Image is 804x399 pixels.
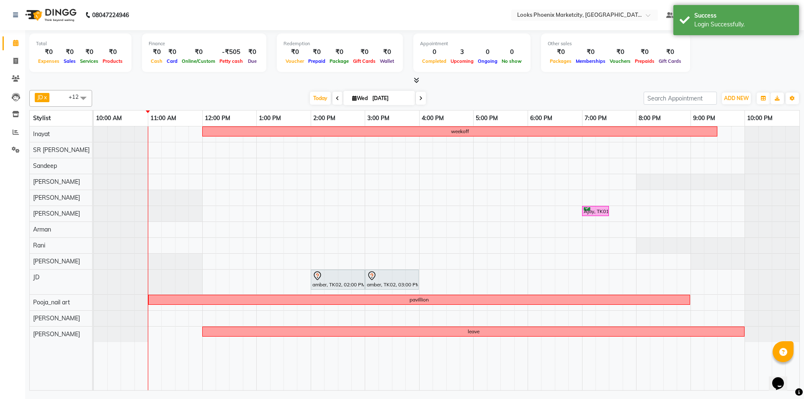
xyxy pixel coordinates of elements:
[62,58,78,64] span: Sales
[351,47,378,57] div: ₹0
[448,58,476,64] span: Upcoming
[583,207,608,215] div: Ajay, TK01, 07:00 PM-07:30 PM, Stylist Cut(M)
[306,47,327,57] div: ₹0
[283,47,306,57] div: ₹0
[78,47,100,57] div: ₹0
[691,112,717,124] a: 9:00 PM
[92,3,129,27] b: 08047224946
[574,58,608,64] span: Memberships
[36,58,62,64] span: Expenses
[378,47,396,57] div: ₹0
[33,130,50,138] span: Inayat
[33,210,80,217] span: [PERSON_NAME]
[33,178,80,185] span: [PERSON_NAME]
[257,112,283,124] a: 1:00 PM
[365,112,392,124] a: 3:00 PM
[420,40,524,47] div: Appointment
[37,94,43,100] span: JD
[165,47,180,57] div: ₹0
[100,58,125,64] span: Products
[149,58,165,64] span: Cash
[528,112,554,124] a: 6:00 PM
[148,112,178,124] a: 11:00 AM
[21,3,79,27] img: logo
[36,40,125,47] div: Total
[33,242,45,249] span: Rani
[33,273,39,281] span: JD
[306,58,327,64] span: Prepaid
[33,146,90,154] span: SR [PERSON_NAME]
[311,112,338,124] a: 2:00 PM
[448,47,476,57] div: 3
[451,128,469,135] div: weekoff
[165,58,180,64] span: Card
[69,93,85,100] span: +12
[350,95,370,101] span: Wed
[149,40,260,47] div: Finance
[245,47,260,57] div: ₹0
[78,58,100,64] span: Services
[283,58,306,64] span: Voucher
[94,112,124,124] a: 10:00 AM
[33,226,51,233] span: Arman
[43,94,47,100] a: x
[476,47,500,57] div: 0
[310,92,331,105] span: Today
[33,114,51,122] span: Stylist
[474,112,500,124] a: 5:00 PM
[468,328,479,335] div: leave
[420,58,448,64] span: Completed
[633,47,657,57] div: ₹0
[33,299,70,306] span: Pooja_nail art
[62,47,78,57] div: ₹0
[657,58,683,64] span: Gift Cards
[246,58,259,64] span: Due
[745,112,775,124] a: 10:00 PM
[36,47,62,57] div: ₹0
[769,366,796,391] iframe: chat widget
[644,92,717,105] input: Search Appointment
[722,93,751,104] button: ADD NEW
[351,58,378,64] span: Gift Cards
[608,47,633,57] div: ₹0
[327,47,351,57] div: ₹0
[410,296,429,304] div: pavillion
[476,58,500,64] span: Ongoing
[500,47,524,57] div: 0
[548,58,574,64] span: Packages
[180,58,217,64] span: Online/Custom
[180,47,217,57] div: ₹0
[203,112,232,124] a: 12:00 PM
[694,11,793,20] div: Success
[366,271,418,288] div: amber, TK02, 03:00 PM-04:00 PM, Pedi Labs Manicure(F)
[33,257,80,265] span: [PERSON_NAME]
[694,20,793,29] div: Login Successfully.
[420,47,448,57] div: 0
[33,314,80,322] span: [PERSON_NAME]
[724,95,749,101] span: ADD NEW
[327,58,351,64] span: Package
[636,112,663,124] a: 8:00 PM
[548,40,683,47] div: Other sales
[217,58,245,64] span: Petty cash
[608,58,633,64] span: Vouchers
[574,47,608,57] div: ₹0
[500,58,524,64] span: No show
[149,47,165,57] div: ₹0
[33,162,57,170] span: Sandeep
[33,194,80,201] span: [PERSON_NAME]
[370,92,412,105] input: 2025-09-03
[217,47,245,57] div: -₹505
[420,112,446,124] a: 4:00 PM
[633,58,657,64] span: Prepaids
[548,47,574,57] div: ₹0
[312,271,364,288] div: amber, TK02, 02:00 PM-03:00 PM, Pedi Labs Pedicure(F)
[283,40,396,47] div: Redemption
[33,330,80,338] span: [PERSON_NAME]
[100,47,125,57] div: ₹0
[657,47,683,57] div: ₹0
[378,58,396,64] span: Wallet
[582,112,609,124] a: 7:00 PM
